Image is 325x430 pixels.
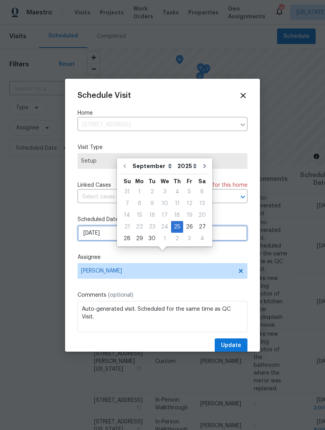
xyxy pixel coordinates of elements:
[78,119,236,131] input: Enter in an address
[198,179,206,184] abbr: Saturday
[183,233,196,244] div: 3
[196,198,208,209] div: 13
[196,210,208,221] div: 20
[121,221,133,233] div: Sun Sep 21 2025
[215,338,247,353] button: Update
[183,221,196,232] div: 26
[121,186,133,198] div: Sun Aug 31 2025
[121,198,133,209] div: 7
[158,198,171,209] div: 10
[171,233,183,244] div: 2
[78,216,247,223] label: Scheduled Date
[133,209,146,221] div: Mon Sep 15 2025
[78,181,111,189] span: Linked Cases
[146,210,158,221] div: 16
[158,186,171,197] div: 3
[121,209,133,221] div: Sun Sep 14 2025
[158,233,171,244] div: 1
[171,221,183,232] div: 25
[196,221,208,232] div: 27
[133,233,146,244] div: 29
[158,233,171,244] div: Wed Oct 01 2025
[171,233,183,244] div: Thu Oct 02 2025
[196,209,208,221] div: Sat Sep 20 2025
[171,186,183,198] div: Thu Sep 04 2025
[78,109,247,117] label: Home
[121,198,133,209] div: Sun Sep 07 2025
[148,179,155,184] abbr: Tuesday
[133,198,146,209] div: 8
[196,186,208,198] div: Sat Sep 06 2025
[183,221,196,233] div: Fri Sep 26 2025
[171,198,183,209] div: 11
[196,221,208,233] div: Sat Sep 27 2025
[239,91,247,100] span: Close
[175,160,199,172] select: Year
[121,233,133,244] div: Sun Sep 28 2025
[133,221,146,233] div: Mon Sep 22 2025
[171,186,183,197] div: 4
[183,186,196,197] div: 5
[146,233,158,244] div: 30
[196,233,208,244] div: 4
[199,158,210,174] button: Go to next month
[146,186,158,197] div: 2
[78,253,247,261] label: Assignee
[146,198,158,209] div: 9
[161,179,169,184] abbr: Wednesday
[133,233,146,244] div: Mon Sep 29 2025
[146,233,158,244] div: Tue Sep 30 2025
[78,143,247,151] label: Visit Type
[124,179,131,184] abbr: Sunday
[133,210,146,221] div: 15
[146,198,158,209] div: Tue Sep 09 2025
[171,221,183,233] div: Thu Sep 25 2025
[119,158,131,174] button: Go to previous month
[158,221,171,232] div: 24
[158,210,171,221] div: 17
[81,157,244,165] span: Setup
[108,292,133,298] span: (optional)
[78,225,247,241] input: M/D/YYYY
[133,186,146,198] div: Mon Sep 01 2025
[121,233,133,244] div: 28
[221,341,241,350] span: Update
[133,186,146,197] div: 1
[158,186,171,198] div: Wed Sep 03 2025
[146,221,158,233] div: Tue Sep 23 2025
[121,221,133,232] div: 21
[171,198,183,209] div: Thu Sep 11 2025
[78,301,247,332] textarea: Auto-generated visit. Scheduled for the same time as QC Visit.
[133,221,146,232] div: 22
[183,186,196,198] div: Fri Sep 05 2025
[187,179,192,184] abbr: Friday
[135,179,144,184] abbr: Monday
[121,186,133,197] div: 31
[158,209,171,221] div: Wed Sep 17 2025
[121,210,133,221] div: 14
[78,92,131,99] span: Schedule Visit
[183,209,196,221] div: Fri Sep 19 2025
[131,160,175,172] select: Month
[133,198,146,209] div: Mon Sep 08 2025
[146,209,158,221] div: Tue Sep 16 2025
[237,191,248,202] button: Open
[81,268,234,274] span: [PERSON_NAME]
[183,198,196,209] div: 12
[146,221,158,232] div: 23
[78,291,247,299] label: Comments
[173,179,181,184] abbr: Thursday
[171,210,183,221] div: 18
[196,198,208,209] div: Sat Sep 13 2025
[78,191,226,203] input: Select cases
[158,198,171,209] div: Wed Sep 10 2025
[183,198,196,209] div: Fri Sep 12 2025
[196,186,208,197] div: 6
[171,209,183,221] div: Thu Sep 18 2025
[196,233,208,244] div: Sat Oct 04 2025
[146,186,158,198] div: Tue Sep 02 2025
[183,210,196,221] div: 19
[158,221,171,233] div: Wed Sep 24 2025
[183,233,196,244] div: Fri Oct 03 2025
